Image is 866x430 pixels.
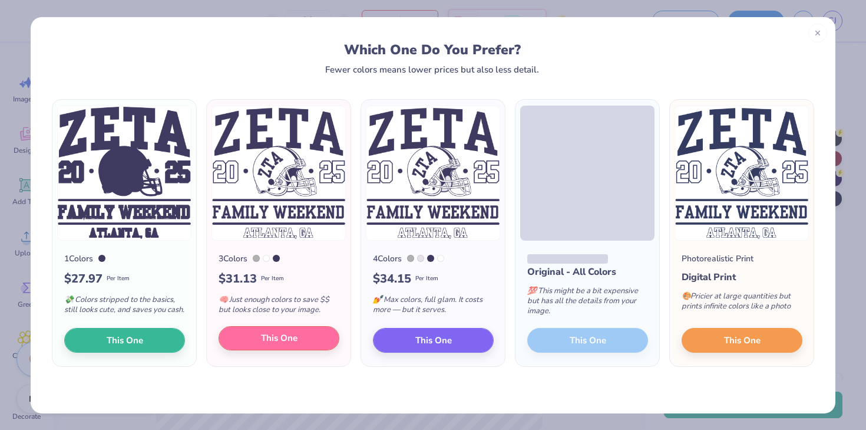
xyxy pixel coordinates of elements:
[437,255,444,262] div: White
[373,288,494,327] div: Max colors, full glam. It costs more — but it serves.
[253,255,260,262] div: Cool Gray 5 C
[682,284,802,323] div: Pricier at large quantities but prints infinite colors like a photo
[682,270,802,284] div: Digital Print
[373,294,382,305] span: 💅
[64,294,74,305] span: 💸
[373,270,411,288] span: $ 34.15
[64,270,103,288] span: $ 27.97
[325,65,539,74] div: Fewer colors means lower prices but also less detail.
[64,328,185,353] button: This One
[219,294,228,305] span: 🧠
[682,252,753,265] div: Photorealistic Print
[273,255,280,262] div: 5265 C
[107,274,130,283] span: Per Item
[417,255,424,262] div: 663 C
[527,265,648,279] div: Original - All Colors
[63,42,802,58] div: Which One Do You Prefer?
[219,270,257,288] span: $ 31.13
[675,106,809,241] img: Photorealistic preview
[415,333,452,347] span: This One
[211,106,346,241] img: 3 color option
[64,252,93,265] div: 1 Colors
[98,255,105,262] div: 5265 C
[261,274,284,283] span: Per Item
[219,288,339,327] div: Just enough colors to save $$ but looks close to your image.
[724,333,761,347] span: This One
[373,328,494,353] button: This One
[427,255,434,262] div: 5265 C
[407,255,414,262] div: Cool Gray 5 C
[57,106,191,241] img: 1 color option
[263,255,270,262] div: White
[527,279,648,328] div: This might be a bit expensive but has all the details from your image.
[527,285,537,296] span: 💯
[261,331,298,345] span: This One
[107,333,143,347] span: This One
[373,252,402,265] div: 4 Colors
[366,106,500,241] img: 4 color option
[682,328,802,353] button: This One
[219,326,339,351] button: This One
[64,288,185,327] div: Colors stripped to the basics, still looks cute, and saves you cash.
[682,291,691,301] span: 🎨
[219,252,247,265] div: 3 Colors
[415,274,438,283] span: Per Item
